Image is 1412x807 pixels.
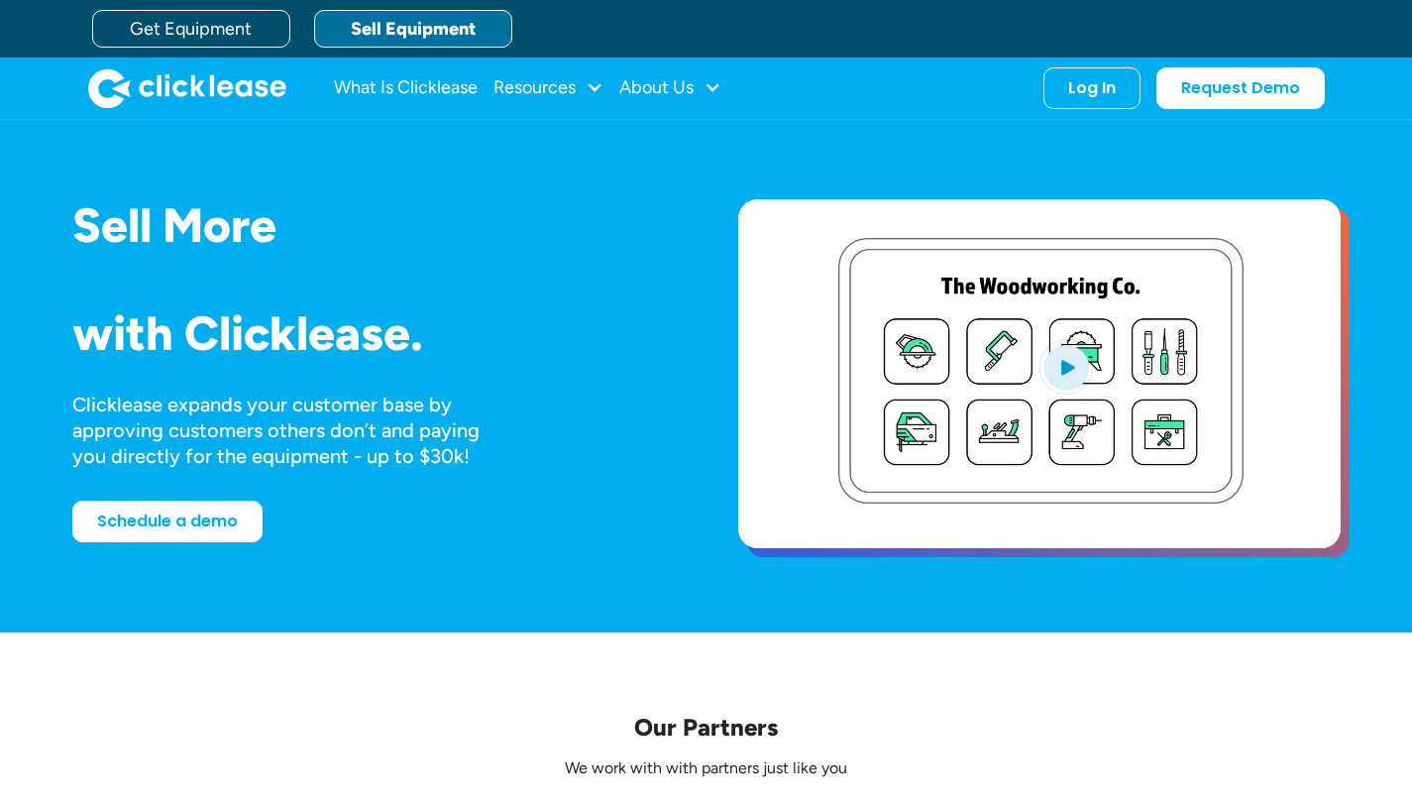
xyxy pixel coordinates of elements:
h1: Sell More [72,199,675,252]
div: About Us [619,68,721,108]
img: Blue play button logo on a light blue circular background [1039,339,1093,395]
div: Clicklease expands your customer base by approving customers others don’t and paying you directly... [72,392,516,469]
a: Get Equipment [92,10,290,48]
a: open lightbox [738,199,1341,548]
div: Resources [493,68,603,108]
img: Clicklease logo [88,68,286,108]
p: We work with with partners just like you [72,758,1341,779]
div: Log In [1068,78,1116,98]
a: Sell Equipment [314,10,512,48]
h1: with Clicklease. [72,307,675,360]
a: Request Demo [1156,67,1325,109]
a: What Is Clicklease [334,68,478,108]
a: Schedule a demo [72,501,263,542]
a: home [88,68,286,108]
p: Our Partners [72,712,1341,743]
